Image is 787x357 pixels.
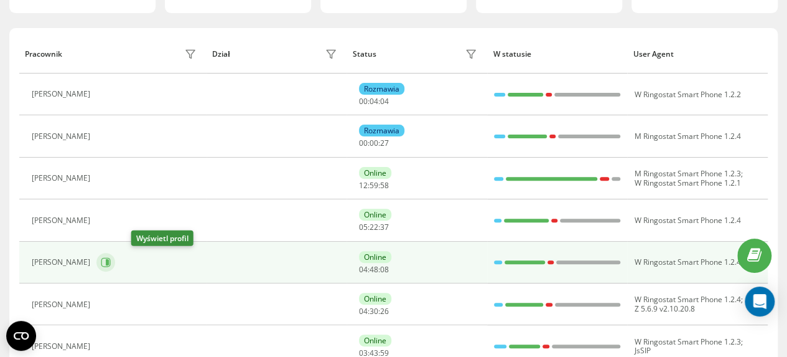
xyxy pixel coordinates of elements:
span: 00 [359,96,368,107]
span: 48 [370,264,378,275]
div: [PERSON_NAME] [32,342,93,351]
div: [PERSON_NAME] [32,300,93,309]
div: [PERSON_NAME] [32,174,93,183]
span: 26 [380,306,389,317]
span: JsSIP [634,345,650,356]
div: : : [359,265,389,274]
span: 12 [359,180,368,191]
div: Wyświetl profil [131,231,193,246]
span: 00 [370,138,378,148]
span: 04 [359,306,368,317]
button: Open CMP widget [6,321,36,351]
div: [PERSON_NAME] [32,132,93,141]
div: Open Intercom Messenger [745,287,775,317]
div: Rozmawia [359,125,404,136]
span: W Ringostat Smart Phone 1.2.3 [634,336,740,347]
span: W Ringostat Smart Phone 1.2.1 [634,178,740,188]
span: M Ringostat Smart Phone 1.2.4 [634,131,740,141]
span: 27 [380,138,389,148]
div: : : [359,181,389,190]
div: Online [359,167,391,179]
div: Status [353,50,376,59]
div: Online [359,335,391,346]
span: 08 [380,264,389,275]
div: : : [359,307,389,316]
span: W Ringostat Smart Phone 1.2.4 [634,294,740,305]
div: [PERSON_NAME] [32,258,93,267]
span: 05 [359,222,368,232]
span: 37 [380,222,389,232]
span: Z 5.6.9 v2.10.20.8 [634,303,694,314]
div: Online [359,293,391,305]
span: 04 [380,96,389,107]
span: 59 [370,180,378,191]
div: W statusie [493,50,622,59]
span: 04 [359,264,368,275]
div: : : [359,97,389,106]
div: [PERSON_NAME] [32,216,93,225]
div: Dział [212,50,230,59]
span: W Ringostat Smart Phone 1.2.2 [634,89,740,100]
div: Online [359,251,391,263]
span: 00 [359,138,368,148]
span: M Ringostat Smart Phone 1.2.3 [634,168,740,179]
div: : : [359,223,389,232]
div: Pracownik [25,50,62,59]
span: 04 [370,96,378,107]
span: 58 [380,180,389,191]
span: W Ringostat Smart Phone 1.2.4 [634,215,740,226]
span: 22 [370,222,378,232]
div: : : [359,139,389,148]
div: [PERSON_NAME] [32,90,93,98]
div: User Agent [633,50,762,59]
span: W Ringostat Smart Phone 1.2.4 [634,257,740,267]
span: 30 [370,306,378,317]
div: Online [359,209,391,221]
div: Rozmawia [359,83,404,95]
